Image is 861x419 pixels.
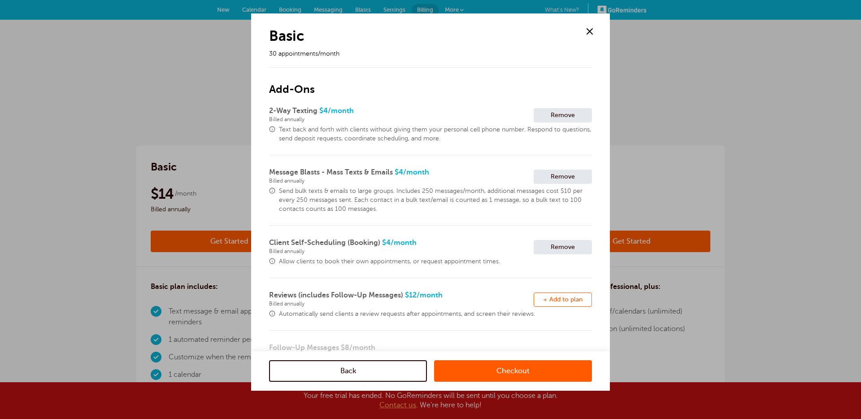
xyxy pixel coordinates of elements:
span: /month [417,291,443,299]
span: $4 [269,168,534,184]
span: Allow clients to book their own appointments, or request appointment times. [279,257,592,266]
span: Remove [551,244,575,250]
button: Remove [534,240,592,254]
span: /month [391,239,417,247]
h2: Add-Ons [269,67,592,96]
a: Back [269,360,427,382]
span: Automatically send clients a review requests after appointments, and screen their reviews. [279,310,592,319]
span: Send bulk texts & emails to large groups. Includes 250 messages/month, additional messages cost $... [279,187,592,214]
span: Remove [551,173,575,180]
h1: Basic [269,27,572,45]
span: 2-Way Texting [269,107,317,115]
span: Billed annually [269,178,534,184]
span: Reviews (includes Follow-Up Messages) [269,291,403,299]
span: Follow-Up Messages [269,344,339,352]
button: Remove [534,170,592,184]
span: $4 [269,239,534,254]
span: Message Blasts - Mass Texts & Emails [269,168,393,176]
span: Text back and forth with clients without giving them your personal cell phone number. Respond to ... [279,125,592,143]
button: Remove [534,108,592,122]
a: Checkout [434,360,592,382]
button: + Add to plan [534,292,592,307]
span: /month [328,107,354,115]
span: Billed annually [269,248,534,254]
span: Billed annually [269,301,534,307]
span: Client Self-Scheduling (Booking) [269,239,380,247]
span: /month [403,168,429,176]
span: Remove [551,112,575,118]
span: Billed annually [269,116,534,122]
span: /month [349,344,375,352]
span: + Add to plan [543,296,583,303]
p: 30 appointments/month [269,49,572,58]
